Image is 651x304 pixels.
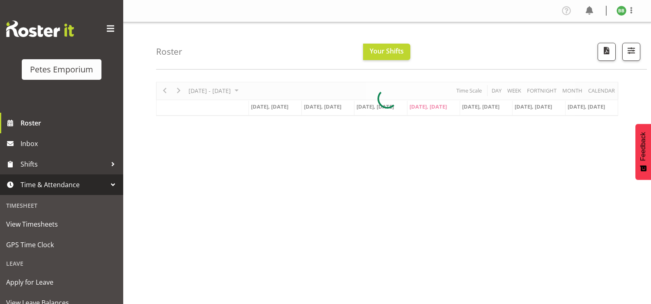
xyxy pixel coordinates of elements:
[156,47,182,56] h4: Roster
[6,21,74,37] img: Rosterit website logo
[2,255,121,272] div: Leave
[6,218,117,230] span: View Timesheets
[635,124,651,180] button: Feedback - Show survey
[622,43,640,61] button: Filter Shifts
[2,214,121,234] a: View Timesheets
[370,46,404,56] span: Your Shifts
[21,158,107,170] span: Shifts
[2,234,121,255] a: GPS Time Clock
[6,276,117,288] span: Apply for Leave
[21,117,119,129] span: Roster
[21,179,107,191] span: Time & Attendance
[2,197,121,214] div: Timesheet
[598,43,616,61] button: Download a PDF of the roster according to the set date range.
[2,272,121,292] a: Apply for Leave
[363,44,410,60] button: Your Shifts
[639,132,647,161] span: Feedback
[30,63,93,76] div: Petes Emporium
[6,239,117,251] span: GPS Time Clock
[616,6,626,16] img: beena-bist9974.jpg
[21,137,119,150] span: Inbox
